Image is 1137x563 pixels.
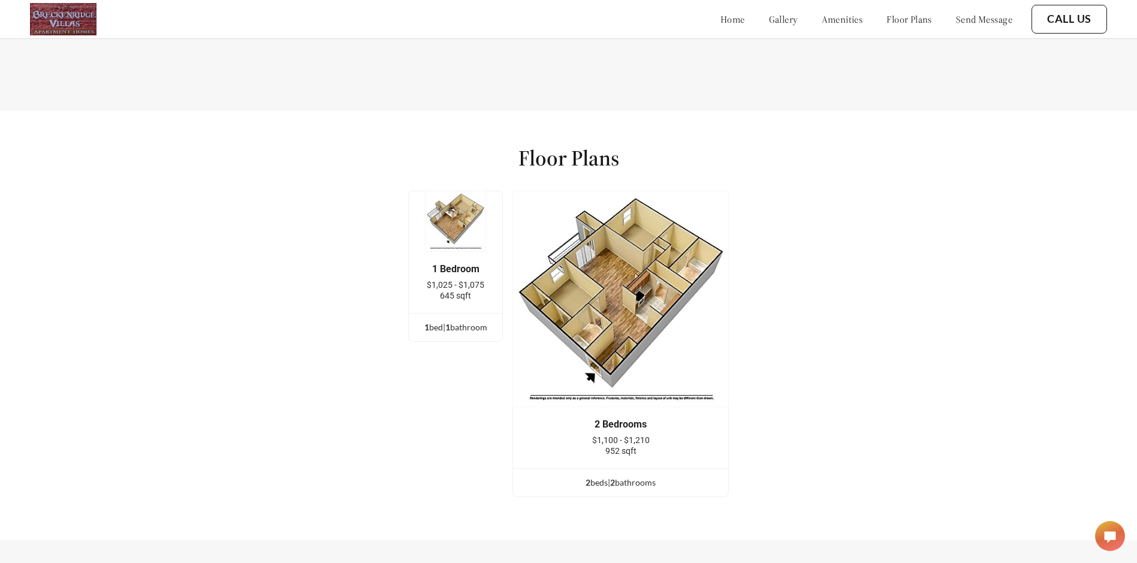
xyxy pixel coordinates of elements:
div: 2 Bedrooms [531,419,710,430]
span: 2 [610,477,615,487]
h1: Floor Plans [518,144,619,171]
span: $1,100 - $1,210 [592,435,650,445]
img: example [512,191,729,407]
a: send message [956,13,1012,25]
button: Call Us [1032,5,1107,34]
a: floor plans [886,13,932,25]
span: $1,025 - $1,075 [427,280,484,290]
a: gallery [769,13,798,25]
span: 2 [586,477,590,487]
span: 1 [424,322,429,332]
span: 952 sqft [605,446,637,456]
div: bed s | bathroom s [513,476,728,489]
div: 1 Bedroom [427,264,484,275]
a: Call Us [1047,13,1091,26]
a: amenities [822,13,863,25]
span: 1 [445,322,450,332]
div: bed | bathroom [409,321,502,334]
img: logo.png [30,3,96,35]
span: 645 sqft [440,291,471,300]
a: home [720,13,745,25]
img: example [425,191,486,252]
